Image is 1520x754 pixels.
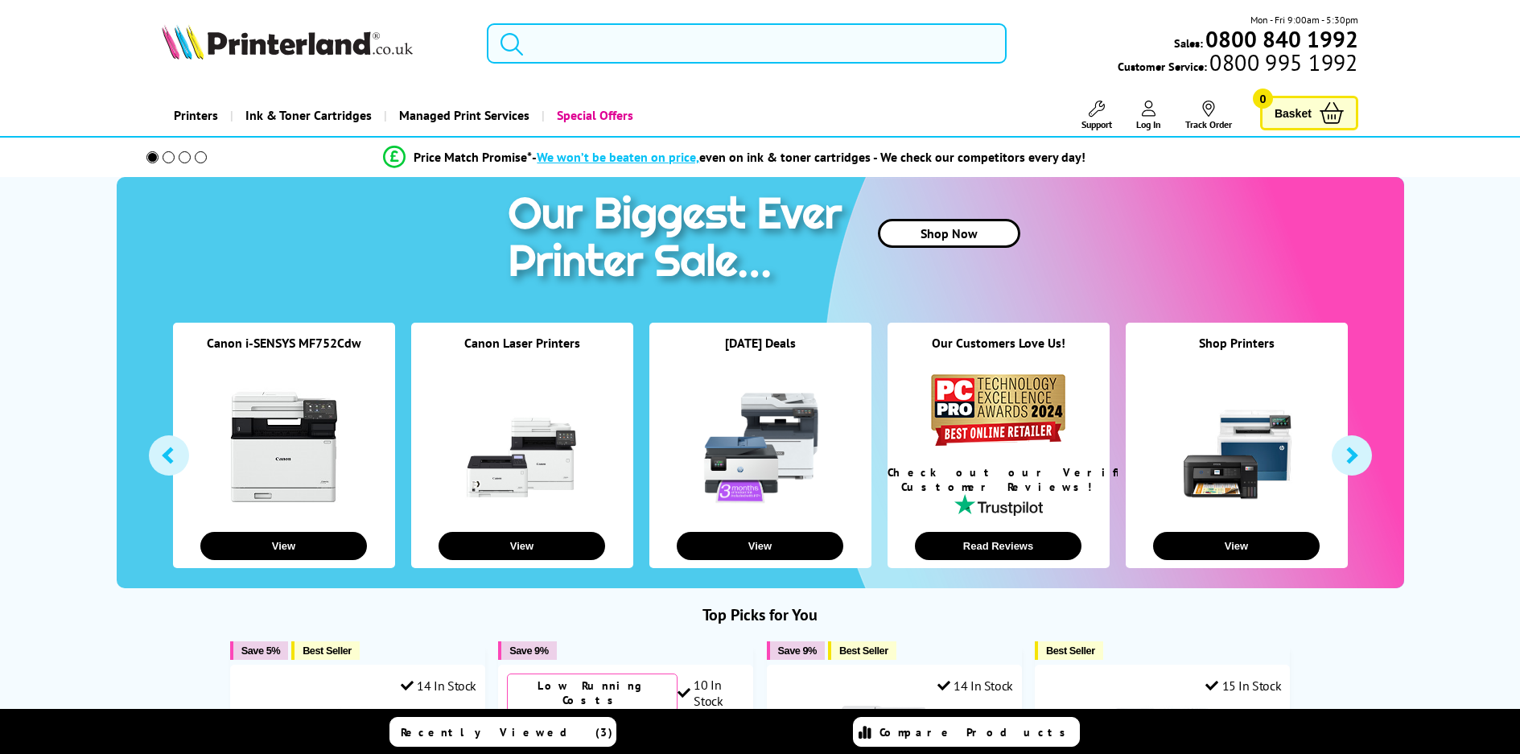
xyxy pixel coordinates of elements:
[878,219,1020,248] a: Shop Now
[1207,55,1357,70] span: 0800 995 1992
[230,641,288,660] button: Save 5%
[464,335,580,351] a: Canon Laser Printers
[498,641,556,660] button: Save 9%
[1260,96,1358,130] a: Basket 0
[778,645,817,657] span: Save 9%
[1275,102,1312,124] span: Basket
[1136,118,1161,130] span: Log In
[241,645,280,657] span: Save 5%
[1136,101,1161,130] a: Log In
[125,143,1345,171] li: modal_Promise
[1253,89,1273,109] span: 0
[401,678,476,694] div: 14 In Stock
[1185,101,1232,130] a: Track Order
[200,532,367,560] button: View
[507,674,678,712] div: Low Running Costs
[1153,532,1320,560] button: View
[439,532,605,560] button: View
[1126,335,1348,371] div: Shop Printers
[828,641,896,660] button: Best Seller
[767,641,825,660] button: Save 9%
[162,24,413,60] img: Printerland Logo
[1081,101,1112,130] a: Support
[1205,678,1281,694] div: 15 In Stock
[888,465,1110,494] div: Check out our Verified Customer Reviews!
[207,335,361,351] a: Canon i-SENSYS MF752Cdw
[1174,35,1203,51] span: Sales:
[649,335,871,371] div: [DATE] Deals
[542,95,645,136] a: Special Offers
[500,177,859,303] img: printer sale
[678,677,745,709] div: 10 In Stock
[839,645,888,657] span: Best Seller
[1035,641,1103,660] button: Best Seller
[879,725,1074,740] span: Compare Products
[1250,12,1358,27] span: Mon - Fri 9:00am - 5:30pm
[915,532,1081,560] button: Read Reviews
[384,95,542,136] a: Managed Print Services
[245,95,372,136] span: Ink & Toner Cartridges
[1118,55,1357,74] span: Customer Service:
[303,645,352,657] span: Best Seller
[888,335,1110,371] div: Our Customers Love Us!
[230,95,384,136] a: Ink & Toner Cartridges
[162,95,230,136] a: Printers
[162,24,467,63] a: Printerland Logo
[1081,118,1112,130] span: Support
[1046,645,1095,657] span: Best Seller
[853,717,1080,747] a: Compare Products
[532,149,1085,165] div: - even on ink & toner cartridges - We check our competitors every day!
[1203,31,1358,47] a: 0800 840 1992
[1205,24,1358,54] b: 0800 840 1992
[537,149,699,165] span: We won’t be beaten on price,
[414,149,532,165] span: Price Match Promise*
[509,645,548,657] span: Save 9%
[677,532,843,560] button: View
[389,717,616,747] a: Recently Viewed (3)
[401,725,613,740] span: Recently Viewed (3)
[937,678,1013,694] div: 14 In Stock
[291,641,360,660] button: Best Seller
